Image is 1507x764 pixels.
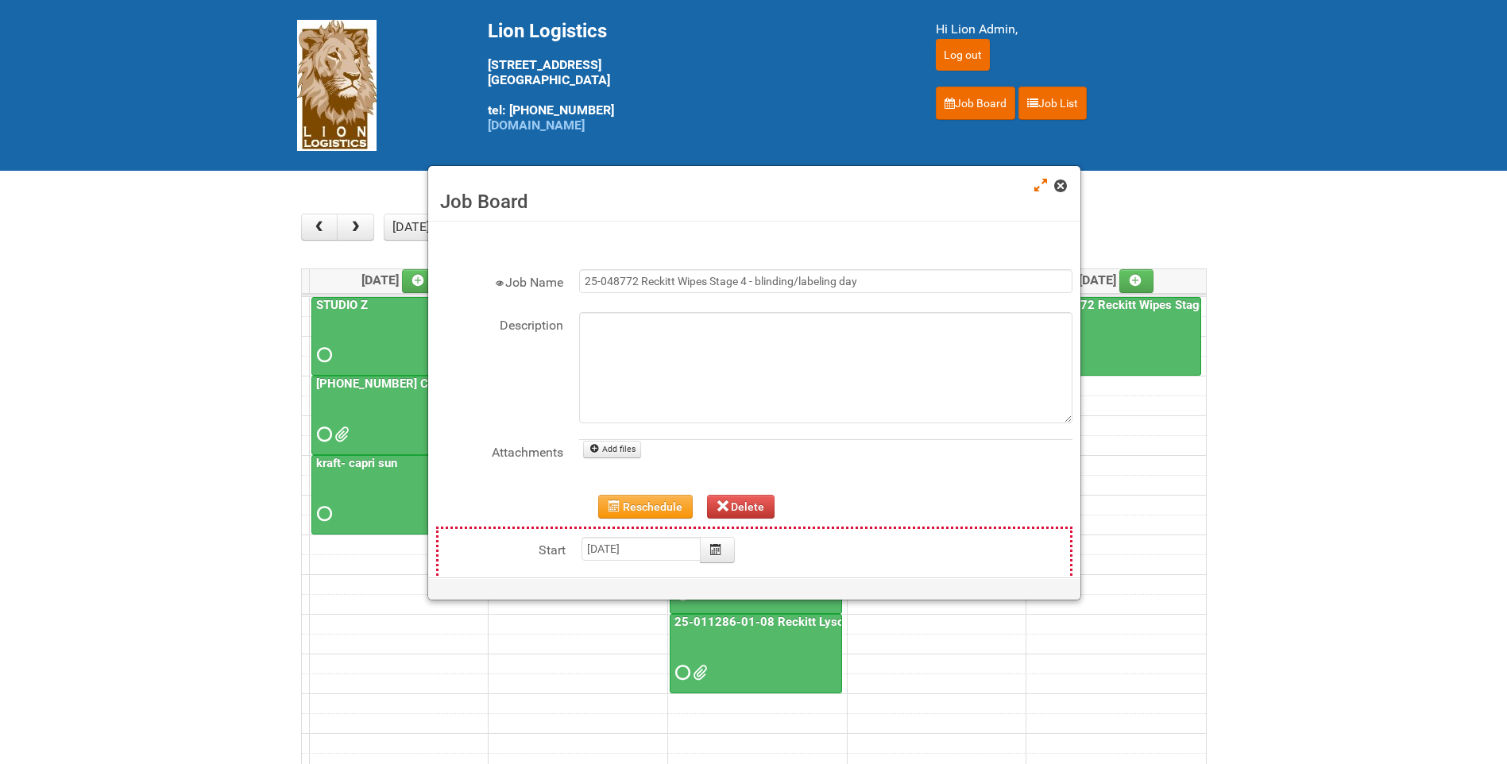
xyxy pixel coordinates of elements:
[598,495,693,519] button: Reschedule
[402,269,437,293] a: Add an event
[1028,297,1201,376] a: 25-048772 Reckitt Wipes Stage 4 - blinding/labeling day
[313,376,684,391] a: [PHONE_NUMBER] CTI PQB [PERSON_NAME] Real US - blinding day
[1030,298,1342,312] a: 25-048772 Reckitt Wipes Stage 4 - blinding/labeling day
[488,20,607,42] span: Lion Logistics
[436,269,563,292] label: Job Name
[1079,272,1154,287] span: [DATE]
[693,667,704,678] span: 25-011286-01 - LPF.xlsx GDC627.pdf GDL835.pdf GLS386.pdf GSL592.pdf GSN713.pdf GSV438.pdf 25-0112...
[675,667,686,678] span: Requested
[936,20,1211,39] div: Hi Lion Admin,
[670,614,842,693] a: 25-011286-01-08 Reckitt Lysol Laundry Scented
[583,441,641,458] a: Add files
[436,439,563,462] label: Attachments
[440,190,1068,214] h3: Job Board
[439,537,566,560] label: Start
[297,20,377,151] img: Lion Logistics
[384,214,438,241] button: [DATE]
[317,508,328,519] span: Requested
[313,298,371,312] a: STUDIO Z
[311,455,484,534] a: kraft- capri sun
[317,429,328,440] span: Requested
[1018,87,1087,120] a: Job List
[436,312,563,335] label: Description
[334,429,346,440] span: Front Label KRAFT batch 2 (02.26.26) - code AZ05 use 2nd.docx Front Label KRAFT batch 2 (02.26.26...
[700,537,735,563] button: Calendar
[297,77,377,92] a: Lion Logistics
[311,297,484,376] a: STUDIO Z
[936,87,1015,120] a: Job Board
[671,615,941,629] a: 25-011286-01-08 Reckitt Lysol Laundry Scented
[488,118,585,133] a: [DOMAIN_NAME]
[936,39,990,71] input: Log out
[488,20,896,133] div: [STREET_ADDRESS] [GEOGRAPHIC_DATA] tel: [PHONE_NUMBER]
[317,349,328,361] span: Requested
[311,376,484,455] a: [PHONE_NUMBER] CTI PQB [PERSON_NAME] Real US - blinding day
[1119,269,1154,293] a: Add an event
[707,495,775,519] button: Delete
[361,272,437,287] span: [DATE]
[313,456,400,470] a: kraft- capri sun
